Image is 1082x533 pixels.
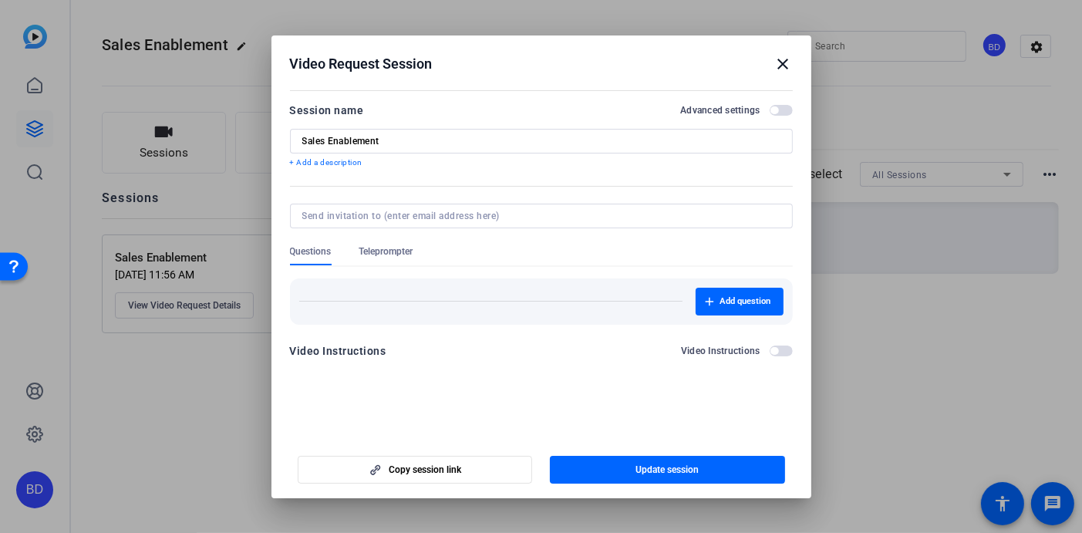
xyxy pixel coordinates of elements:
input: Enter Session Name [302,135,780,147]
div: Video Request Session [290,55,793,73]
span: Questions [290,245,332,258]
p: + Add a description [290,157,793,169]
div: Session name [290,101,364,120]
span: Update session [635,464,699,476]
div: Video Instructions [290,342,386,360]
mat-icon: close [774,55,793,73]
button: Add question [696,288,784,315]
input: Send invitation to (enter email address here) [302,210,774,222]
span: Add question [720,295,771,308]
button: Update session [550,456,785,484]
span: Teleprompter [359,245,413,258]
button: Copy session link [298,456,533,484]
span: Copy session link [389,464,461,476]
h2: Video Instructions [681,345,760,357]
h2: Advanced settings [680,104,760,116]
